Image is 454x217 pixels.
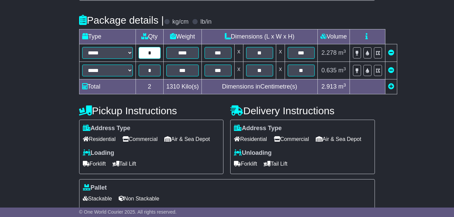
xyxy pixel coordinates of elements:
td: 2 [136,79,163,94]
span: Air & Sea Depot [316,134,361,144]
span: m [338,83,346,90]
a: Remove this item [388,67,394,74]
a: Add new item [388,83,394,90]
span: m [338,67,346,74]
td: Qty [136,29,163,44]
td: Dimensions in Centimetre(s) [201,79,317,94]
span: 2.913 [321,83,337,90]
td: Volume [317,29,350,44]
span: 0.635 [321,67,337,74]
td: x [276,62,285,79]
span: Commercial [274,134,309,144]
span: 1310 [166,83,180,90]
sup: 3 [343,66,346,71]
sup: 3 [343,49,346,54]
span: Forklift [234,159,257,169]
span: © One World Courier 2025. All rights reserved. [79,209,177,215]
td: Dimensions (L x W x H) [201,29,317,44]
td: Total [79,79,136,94]
sup: 3 [343,82,346,88]
label: kg/cm [172,18,189,26]
span: 2.278 [321,49,337,56]
span: Tail Lift [113,159,136,169]
span: Tail Lift [264,159,287,169]
td: Type [79,29,136,44]
h4: Pickup Instructions [79,105,224,116]
span: Residential [234,134,267,144]
span: Stackable [83,193,112,204]
td: Kilo(s) [163,79,201,94]
h4: Package details | [79,15,164,26]
h4: Delivery Instructions [230,105,375,116]
a: Remove this item [388,49,394,56]
td: Weight [163,29,201,44]
td: x [234,62,243,79]
span: Commercial [122,134,158,144]
span: m [338,49,346,56]
label: Address Type [234,125,282,132]
td: x [276,44,285,62]
span: Non Stackable [119,193,159,204]
label: Loading [83,149,114,157]
span: Residential [83,134,116,144]
span: Forklift [83,159,106,169]
label: Unloading [234,149,271,157]
span: Air & Sea Depot [164,134,210,144]
td: x [234,44,243,62]
label: Address Type [83,125,130,132]
label: lb/in [200,18,212,26]
label: Pallet [83,184,107,192]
